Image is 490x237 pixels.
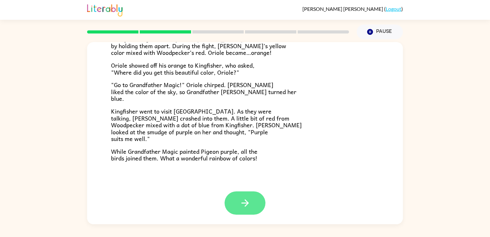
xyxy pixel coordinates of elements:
[302,6,384,12] span: [PERSON_NAME] [PERSON_NAME]
[111,80,296,103] span: "Go to Grandfather Magic!" Oriole chirped. [PERSON_NAME] liked the color of the sky, so Grandfath...
[111,61,255,77] span: Oriole showed off his orange to Kingfisher, who asked, "Where did you get this beautiful color, O...
[302,6,403,12] div: ( )
[111,147,257,163] span: While Grandfather Magic painted Pigeon purple, all the birds joined them. What a wonderful rainbo...
[111,107,302,143] span: Kingfisher went to visit [GEOGRAPHIC_DATA]. As they were talking, [PERSON_NAME] crashed into them...
[386,6,401,12] a: Logout
[357,25,403,39] button: Pause
[87,3,122,17] img: Literably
